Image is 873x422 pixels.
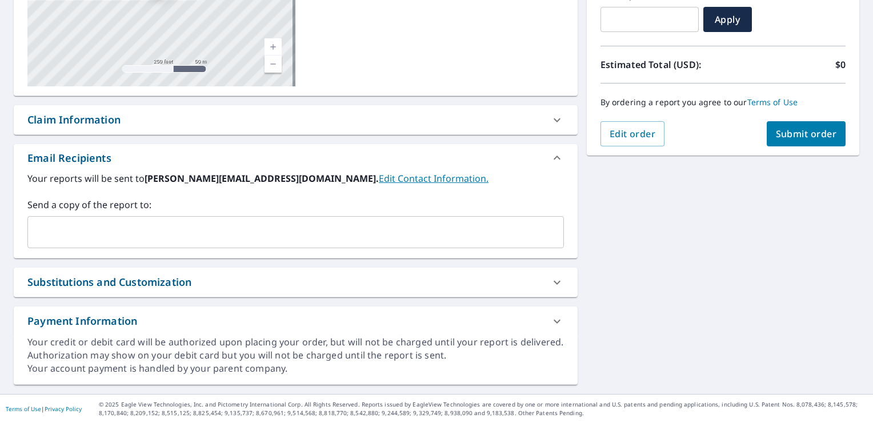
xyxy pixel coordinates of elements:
div: Your account payment is handled by your parent company. [27,362,564,375]
a: Current Level 17, Zoom Out [265,55,282,73]
a: Current Level 17, Zoom In [265,38,282,55]
label: Your reports will be sent to [27,172,564,185]
div: Payment Information [27,313,137,329]
span: Edit order [610,128,656,140]
a: Terms of Use [6,405,41,413]
a: Terms of Use [747,97,798,108]
button: Submit order [767,121,846,146]
p: $0 [835,58,846,71]
b: [PERSON_NAME][EMAIL_ADDRESS][DOMAIN_NAME]. [145,172,379,185]
button: Edit order [600,121,665,146]
span: Apply [712,13,743,26]
div: Email Recipients [27,150,111,166]
p: Estimated Total (USD): [600,58,723,71]
div: Claim Information [27,112,121,128]
div: Email Recipients [14,144,578,172]
p: © 2025 Eagle View Technologies, Inc. and Pictometry International Corp. All Rights Reserved. Repo... [99,400,867,417]
div: Substitutions and Customization [14,268,578,297]
a: Privacy Policy [45,405,82,413]
a: EditContactInfo [379,172,488,185]
div: Claim Information [14,105,578,134]
label: Send a copy of the report to: [27,198,564,212]
button: Apply [703,7,752,32]
div: Your credit or debit card will be authorized upon placing your order, but will not be charged unt... [27,336,564,362]
div: Payment Information [14,306,578,336]
p: By ordering a report you agree to our [600,97,846,108]
div: Substitutions and Customization [27,274,191,290]
span: Submit order [776,128,837,140]
p: | [6,405,82,412]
